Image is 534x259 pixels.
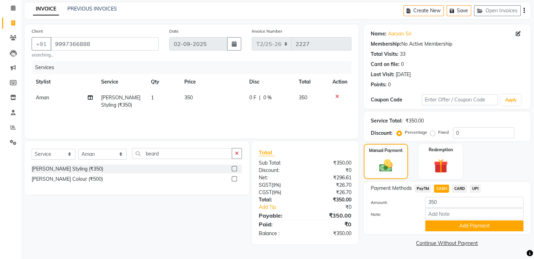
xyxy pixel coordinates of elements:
span: CASH [434,185,449,193]
input: Amount [425,197,523,208]
label: Date [169,28,179,34]
div: ₹350.00 [406,117,424,125]
div: Service Total: [371,117,403,125]
div: Discount: [371,129,393,137]
small: searching... [32,52,159,58]
span: 9% [273,190,280,195]
div: ₹0 [314,204,356,211]
div: Total Visits: [371,51,398,58]
input: Search or Scan [132,148,232,159]
button: Add Payment [425,220,523,231]
img: _cash.svg [375,158,397,173]
div: ₹26.70 [305,181,357,189]
div: ₹350.00 [305,159,357,167]
span: 9% [273,182,279,188]
button: Create New [403,5,444,16]
img: _gift.svg [429,157,452,175]
label: Percentage [405,129,427,135]
div: No Active Membership [371,40,523,48]
div: Name: [371,30,387,38]
th: Stylist [32,74,97,90]
a: Continue Without Payment [365,240,529,247]
input: Add Note [425,208,523,219]
button: +91 [32,37,51,51]
div: Total: [253,196,305,204]
div: Card on file: [371,61,400,68]
th: Disc [245,74,295,90]
span: SGST [259,182,271,188]
div: [PERSON_NAME] Colour (₹500) [32,175,103,183]
div: Balance : [253,230,305,237]
div: Paid: [253,220,305,228]
div: Points: [371,81,387,88]
div: ( ) [253,189,305,196]
button: Open Invoices [474,5,521,16]
span: Total [259,149,275,156]
span: [PERSON_NAME] Styling (₹350) [101,94,140,108]
div: ( ) [253,181,305,189]
div: 33 [400,51,406,58]
div: [DATE] [396,71,411,78]
span: 350 [184,94,193,101]
label: Invoice Number [252,28,282,34]
label: Redemption [429,147,453,153]
span: CGST [259,189,272,195]
label: Client [32,28,43,34]
span: Payment Methods [371,185,412,192]
span: | [259,94,261,101]
a: Aaryan Sir [388,30,411,38]
span: 0 F [249,94,256,101]
div: Last Visit: [371,71,394,78]
label: Manual Payment [369,147,403,154]
th: Price [180,74,245,90]
span: 0 % [263,94,272,101]
div: [PERSON_NAME] Styling (₹350) [32,165,103,173]
div: ₹26.70 [305,189,357,196]
div: Discount: [253,167,305,174]
div: 0 [388,81,391,88]
a: PREVIOUS INVOICES [67,6,117,12]
label: Fixed [438,129,449,135]
input: Enter Offer / Coupon Code [422,94,498,105]
div: ₹0 [305,220,357,228]
th: Qty [147,74,180,90]
div: Membership: [371,40,401,48]
button: Apply [501,95,521,105]
div: ₹350.00 [305,230,357,237]
div: ₹350.00 [305,196,357,204]
div: Coupon Code [371,96,422,104]
th: Service [97,74,147,90]
div: Sub Total: [253,159,305,167]
th: Action [328,74,351,90]
span: 350 [299,94,307,101]
span: CARD [452,185,467,193]
div: Net: [253,174,305,181]
span: PayTM [415,185,431,193]
th: Total [295,74,328,90]
a: Add Tip [253,204,314,211]
label: Amount: [365,199,420,206]
div: ₹350.00 [305,211,357,220]
a: INVOICE [33,3,59,15]
button: Save [447,5,471,16]
div: Services [32,61,357,74]
label: Note: [365,211,420,218]
div: 0 [401,61,404,68]
span: Aman [36,94,49,101]
div: ₹296.61 [305,174,357,181]
div: ₹0 [305,167,357,174]
input: Search by Name/Mobile/Email/Code [51,37,159,51]
span: 1 [151,94,154,101]
div: Payable: [253,211,305,220]
span: UPI [470,185,481,193]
